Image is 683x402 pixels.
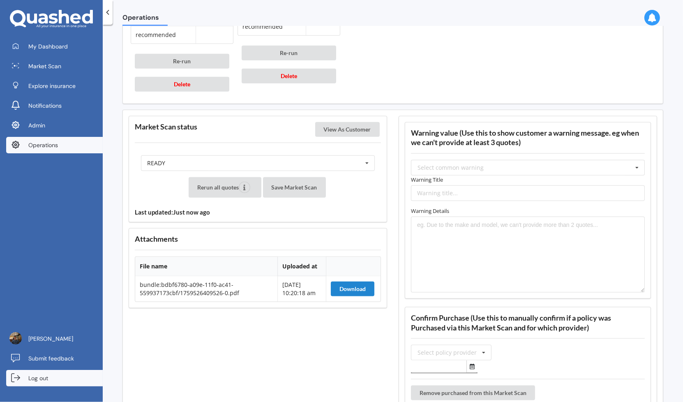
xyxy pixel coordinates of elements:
[466,360,478,373] button: Select date
[411,176,645,184] label: Warning Title
[6,38,103,55] a: My Dashboard
[6,350,103,367] a: Submit feedback
[135,257,277,276] th: File name
[315,125,381,133] a: View As Customer
[411,386,535,400] button: Remove purchased from this Market Scan
[277,257,326,276] th: Uploaded at
[147,160,165,166] div: READY
[28,354,74,363] span: Submit feedback
[315,122,380,137] button: View As Customer
[6,137,103,153] a: Operations
[418,165,484,171] div: Select common warning
[6,330,103,347] a: [PERSON_NAME]
[6,117,103,134] a: Admin
[9,332,22,344] img: ACg8ocJLa-csUtcL-80ItbA20QSwDJeqfJvWfn8fgM9RBEIPTcSLDHdf=s96-c
[281,72,297,79] span: Delete
[28,335,73,343] span: [PERSON_NAME]
[189,177,261,198] button: Rerun all quotes
[28,82,76,90] span: Explore insurance
[174,81,190,88] span: Delete
[277,276,326,302] td: [DATE] 10:20:18 am
[135,54,229,69] button: Re-run
[131,26,196,44] td: recommended
[411,185,645,201] input: Warning title...
[6,78,103,94] a: Explore insurance
[6,97,103,114] a: Notifications
[135,77,229,92] button: Delete
[263,177,326,198] button: Save Market Scan
[238,18,306,35] td: recommended
[135,208,381,216] h4: Last updated: Just now ago
[411,128,645,147] h3: Warning value (Use this to show customer a warning message. eg when we can't provide at least 3 q...
[28,102,62,110] span: Notifications
[122,14,168,25] span: Operations
[28,62,61,70] span: Market Scan
[6,370,103,386] a: Log out
[242,69,336,83] button: Delete
[331,282,374,296] button: Download
[411,313,645,332] h3: Confirm Purchase (Use this to manually confirm if a policy was Purchased via this Market Scan and...
[28,42,68,51] span: My Dashboard
[242,46,336,60] button: Re-run
[135,234,381,244] h3: Attachments
[135,276,277,302] td: bundle:bdbf6780-a09e-11f0-ac41-559937173cbf/1759526409526-0.pdf
[6,58,103,74] a: Market Scan
[411,207,645,215] label: Warning Details
[28,121,45,129] span: Admin
[135,122,197,132] h3: Market Scan status
[418,350,477,356] div: Select policy provider
[28,141,58,149] span: Operations
[28,374,48,382] span: Log out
